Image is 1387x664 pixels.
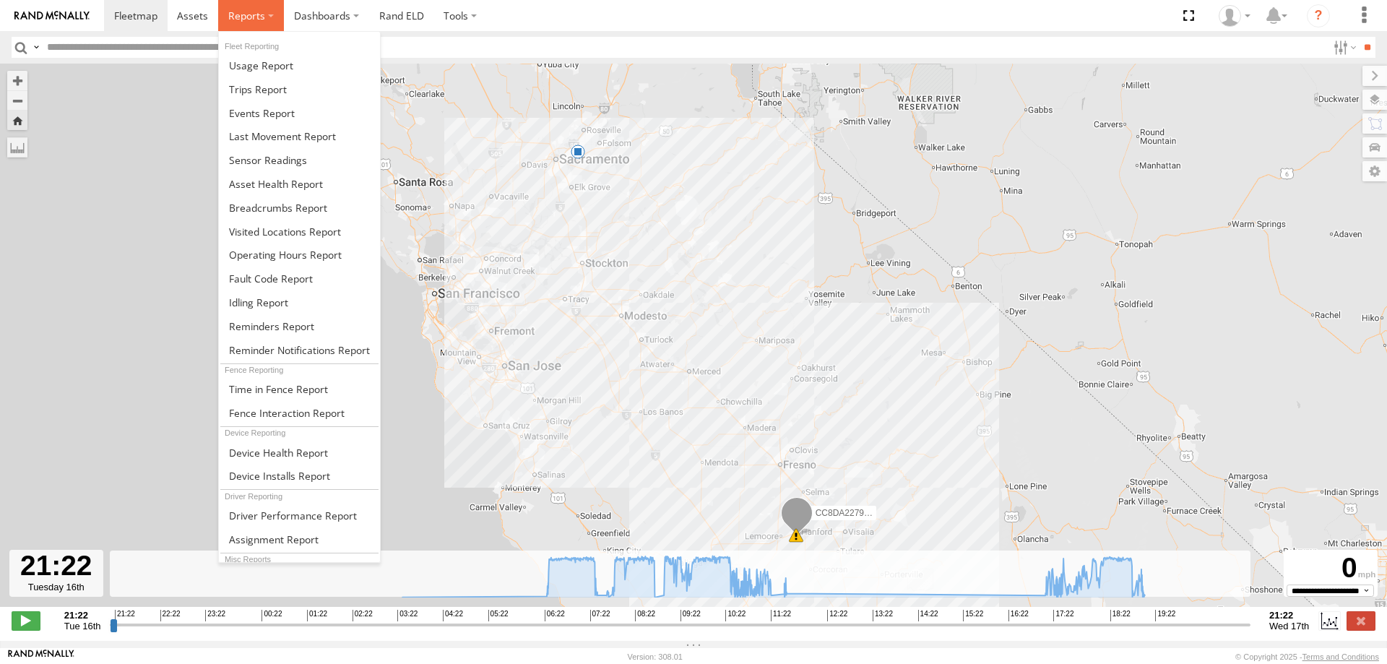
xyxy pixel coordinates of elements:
span: 21:22 [115,610,135,621]
span: 19:22 [1155,610,1175,621]
a: Asset Operating Hours Report [219,243,380,267]
span: 15:22 [963,610,983,621]
span: 06:22 [545,610,565,621]
a: Device Health Report [219,441,380,465]
a: Service Reminder Notifications Report [219,338,380,362]
label: Measure [7,137,27,158]
div: Dan Bensfield [1214,5,1256,27]
span: 18:22 [1110,610,1131,621]
a: Assignment Report [219,527,380,551]
span: 10:22 [725,610,746,621]
a: Reminders Report [219,314,380,338]
span: 22:22 [160,610,181,621]
a: Fence Interaction Report [219,401,380,425]
span: 03:22 [397,610,418,621]
a: Time in Fences Report [219,377,380,401]
span: Wed 17th Sep 2025 [1269,621,1309,631]
div: © Copyright 2025 - [1235,652,1379,661]
a: Visited Locations Report [219,220,380,243]
span: 02:22 [353,610,373,621]
a: Idling Report [219,290,380,314]
span: 04:22 [443,610,463,621]
span: 13:22 [873,610,893,621]
label: Play/Stop [12,611,40,630]
a: Usage Report [219,53,380,77]
span: 17:22 [1053,610,1073,621]
label: Close [1347,611,1375,630]
span: 05:22 [488,610,509,621]
i: ? [1307,4,1330,27]
a: Trips Report [219,77,380,101]
strong: 21:22 [64,610,101,621]
img: rand-logo.svg [14,11,90,21]
span: 01:22 [307,610,327,621]
span: 23:22 [205,610,225,621]
span: 11:22 [771,610,791,621]
a: Driver Performance Report [219,504,380,527]
a: Breadcrumbs Report [219,196,380,220]
span: 14:22 [918,610,938,621]
span: CC8DA2279C48 [816,507,880,517]
span: 09:22 [680,610,701,621]
a: Last Movement Report [219,124,380,148]
a: Sensor Readings [219,148,380,172]
div: 0 [1286,552,1375,585]
a: Full Events Report [219,101,380,125]
strong: 21:22 [1269,610,1309,621]
button: Zoom in [7,71,27,90]
label: Map Settings [1362,161,1387,181]
a: Device Installs Report [219,464,380,488]
span: Tue 16th Sep 2025 [64,621,101,631]
button: Zoom out [7,90,27,111]
div: 8 [789,528,803,543]
span: 12:22 [827,610,847,621]
label: Search Filter Options [1328,37,1359,58]
label: Search Query [30,37,42,58]
span: 16:22 [1008,610,1029,621]
span: 00:22 [262,610,282,621]
div: Version: 308.01 [628,652,683,661]
a: Asset Health Report [219,172,380,196]
span: 07:22 [590,610,610,621]
button: Zoom Home [7,111,27,130]
a: Terms and Conditions [1302,652,1379,661]
span: 08:22 [635,610,655,621]
a: Fault Code Report [219,267,380,290]
a: Visit our Website [8,650,74,664]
